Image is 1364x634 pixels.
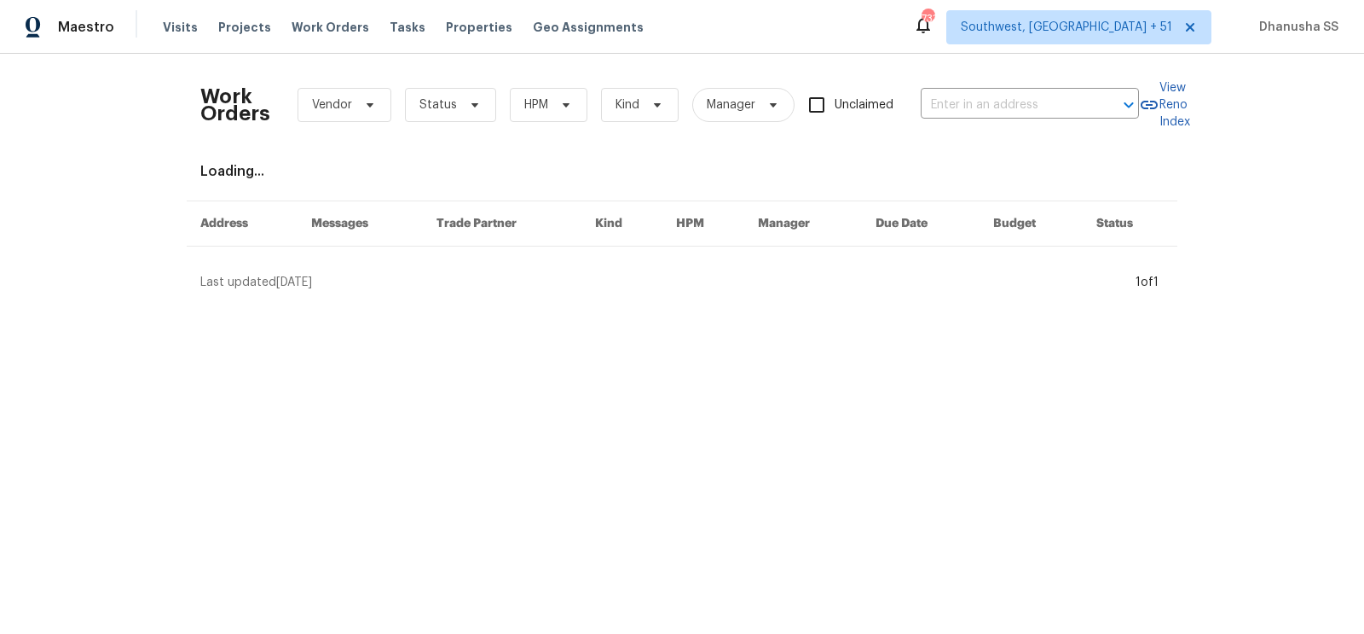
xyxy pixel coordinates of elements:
th: Manager [744,201,862,247]
span: Southwest, [GEOGRAPHIC_DATA] + 51 [961,19,1172,36]
th: Trade Partner [423,201,582,247]
th: Due Date [862,201,980,247]
div: Loading... [200,163,1164,180]
span: Unclaimed [835,96,893,114]
th: Messages [298,201,423,247]
span: Vendor [312,96,352,113]
div: 1 of 1 [1136,274,1159,291]
span: Projects [218,19,271,36]
div: Last updated [200,274,1130,291]
h2: Work Orders [200,88,270,122]
span: [DATE] [276,276,312,288]
span: HPM [524,96,548,113]
a: View Reno Index [1139,79,1190,131]
th: Status [1083,201,1177,247]
span: Dhanusha SS [1252,19,1338,36]
span: Geo Assignments [533,19,644,36]
input: Enter in an address [921,92,1091,119]
span: Tasks [390,21,425,33]
span: Properties [446,19,512,36]
span: Work Orders [292,19,369,36]
th: HPM [662,201,744,247]
th: Address [187,201,298,247]
th: Budget [980,201,1083,247]
th: Kind [581,201,662,247]
span: Manager [707,96,755,113]
span: Visits [163,19,198,36]
span: Maestro [58,19,114,36]
span: Status [419,96,457,113]
div: 733 [922,10,933,27]
span: Kind [616,96,639,113]
button: Open [1117,93,1141,117]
